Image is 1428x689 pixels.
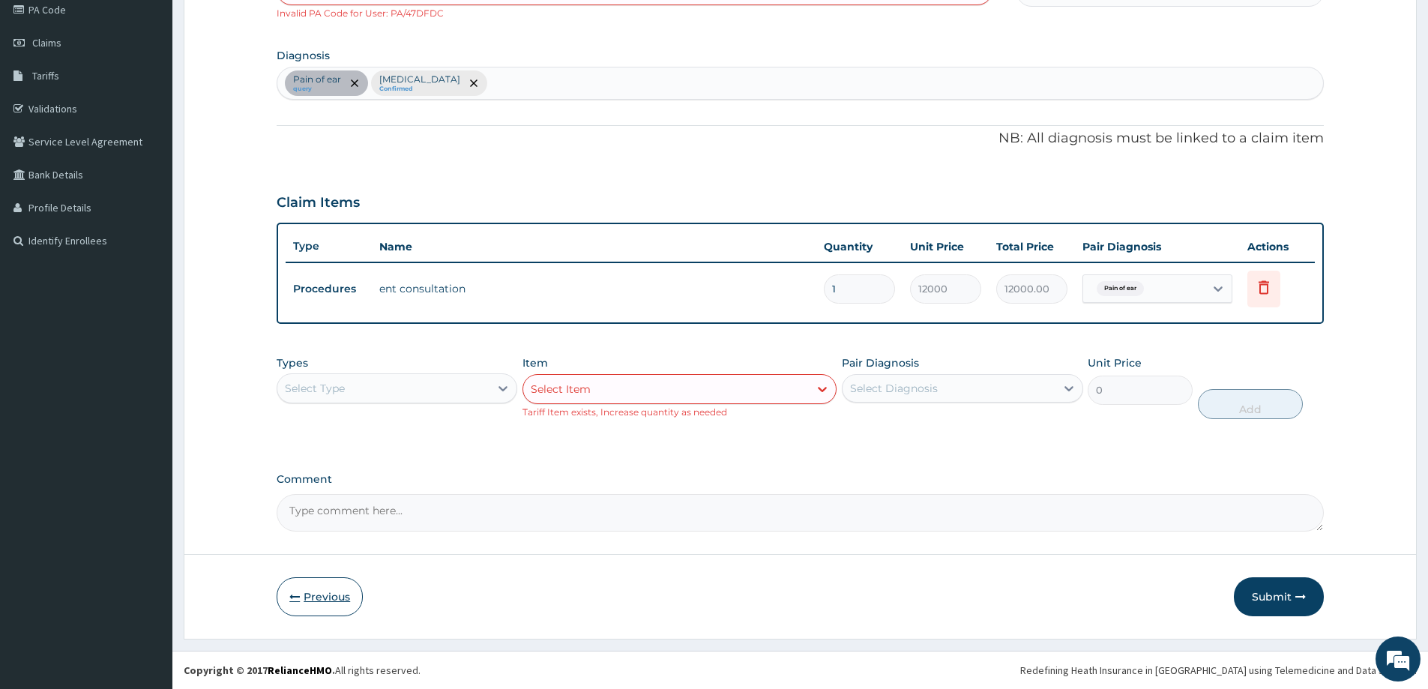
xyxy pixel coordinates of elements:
small: Confirmed [379,85,460,93]
div: Redefining Heath Insurance in [GEOGRAPHIC_DATA] using Telemedicine and Data Science! [1020,663,1417,678]
p: Pain of ear [293,73,341,85]
span: remove selection option [467,76,480,90]
label: Pair Diagnosis [842,355,919,370]
textarea: Type your message and hit 'Enter' [7,409,286,462]
footer: All rights reserved. [172,651,1428,689]
strong: Copyright © 2017 . [184,664,335,677]
th: Unit Price [903,232,989,262]
small: Invalid PA Code for User: PA/47DFDC [277,7,444,19]
th: Name [372,232,816,262]
div: Minimize live chat window [246,7,282,43]
label: Types [277,357,308,370]
th: Pair Diagnosis [1075,232,1240,262]
th: Type [286,232,372,260]
label: Diagnosis [277,48,330,63]
p: NB: All diagnosis must be linked to a claim item [277,129,1324,148]
small: Tariff Item exists, Increase quantity as needed [522,406,727,418]
label: Unit Price [1088,355,1142,370]
span: Tariffs [32,69,59,82]
div: Select Type [285,381,345,396]
button: Submit [1234,577,1324,616]
label: Item [522,355,548,370]
td: Procedures [286,275,372,303]
th: Total Price [989,232,1075,262]
button: Previous [277,577,363,616]
img: d_794563401_company_1708531726252_794563401 [28,75,61,112]
span: We're online! [87,189,207,340]
span: Pain of ear [1097,281,1144,296]
button: Add [1198,389,1303,419]
small: query [293,85,341,93]
a: RelianceHMO [268,664,332,677]
p: [MEDICAL_DATA] [379,73,460,85]
h3: Claim Items [277,195,360,211]
div: Chat with us now [78,84,252,103]
th: Actions [1240,232,1315,262]
th: Quantity [816,232,903,262]
span: remove selection option [348,76,361,90]
label: Comment [277,473,1324,486]
span: Claims [32,36,61,49]
div: Select Diagnosis [850,381,938,396]
td: ent consultation [372,274,816,304]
